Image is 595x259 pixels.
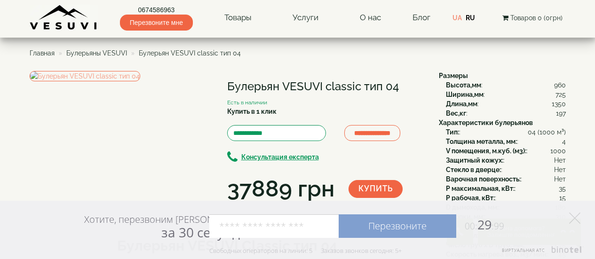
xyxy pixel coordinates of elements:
[120,5,193,15] a: 0674586963
[559,193,566,203] span: 15
[446,137,566,146] div: :
[550,146,566,156] span: 1000
[496,246,583,259] a: Виртуальная АТС
[562,137,566,146] span: 4
[66,49,127,57] a: Булерьяны VESUVI
[446,174,566,184] div: :
[446,184,566,193] div: :
[227,99,267,106] small: Есть в наличии
[350,7,390,29] a: О нас
[439,119,533,126] b: Характеристики булерьянов
[241,153,319,161] b: Консультация експерта
[466,14,475,22] a: RU
[510,14,563,22] span: Товаров 0 (0грн)
[339,214,456,238] a: Перезвоните
[492,220,504,232] span: :99
[554,80,566,90] span: 960
[446,138,517,145] b: Толщина металла, мм:
[446,147,526,155] b: V помещения, м.куб. (м3):
[446,128,459,136] b: Тип:
[446,110,466,117] b: Вес,кг
[227,107,277,116] label: Купить в 1 клик
[559,184,566,193] span: 35
[84,213,246,240] div: Хотите, перезвоним [PERSON_NAME]
[452,14,462,22] a: UA
[554,165,566,174] span: Нет
[120,15,193,31] span: Перезвоните мне
[161,223,246,241] span: за 30 секунд?
[30,5,98,31] img: content
[554,156,566,165] span: Нет
[446,175,521,183] b: Варочная поверхность:
[349,180,403,198] button: Купить
[446,194,495,202] b: P рабочая, кВт:
[30,71,140,81] img: Булерьян VESUVI classic тип 04
[413,13,430,22] a: Блог
[446,81,481,89] b: Высота,мм
[446,100,477,108] b: Длина,мм
[456,216,504,233] span: 29
[30,49,55,57] a: Главная
[215,7,261,29] a: Товары
[446,146,566,156] div: :
[446,166,501,173] b: Стекло в дверце:
[528,127,566,137] span: 04 (1000 м³)
[555,90,566,99] span: 725
[446,157,503,164] b: Защитный кожух:
[227,80,425,93] h1: Булерьян VESUVI classic тип 04
[227,173,334,205] div: 37889 грн
[465,220,477,232] span: 00:
[446,156,566,165] div: :
[446,193,566,203] div: :
[552,99,566,109] span: 1350
[554,174,566,184] span: Нет
[556,109,566,118] span: 197
[446,91,484,98] b: Ширина,мм
[209,247,402,254] div: Свободных операторов на линии: 5 Заказов звонков сегодня: 5+
[446,80,566,90] div: :
[446,109,566,118] div: :
[446,165,566,174] div: :
[446,185,515,192] b: P максимальная, кВт:
[139,49,241,57] span: Булерьян VESUVI classic тип 04
[500,13,565,23] button: Товаров 0 (0грн)
[283,7,328,29] a: Услуги
[439,72,468,79] b: Размеры
[446,99,566,109] div: :
[446,90,566,99] div: :
[446,127,566,137] div: :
